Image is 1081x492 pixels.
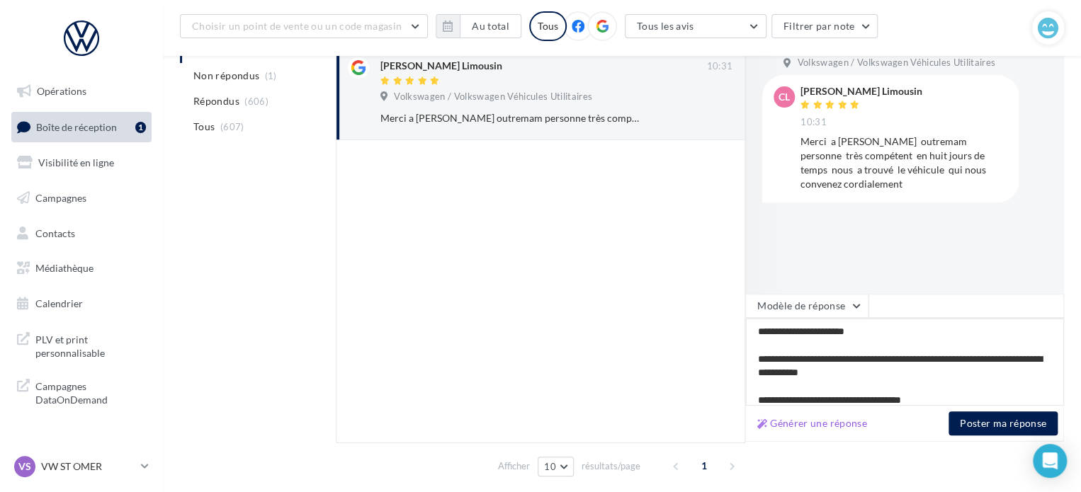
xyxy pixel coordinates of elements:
span: 10 [544,461,556,472]
div: [PERSON_NAME] Limousin [380,59,502,73]
div: Open Intercom Messenger [1033,444,1067,478]
div: 1 [135,122,146,133]
button: Ignorer [686,108,732,128]
span: CL [779,90,790,104]
span: (606) [244,96,268,107]
span: Visibilité en ligne [38,156,114,168]
span: 1 [693,454,715,477]
button: Au total [460,14,521,38]
button: 10 [538,457,574,476]
span: Volkswagen / Volkswagen Véhicules Utilitaires [797,57,995,69]
button: Au total [436,14,521,38]
div: [PERSON_NAME] Limousin [800,86,922,96]
span: PLV et print personnalisable [35,330,146,360]
button: Choisir un point de vente ou un code magasin [180,14,428,38]
div: Merci a [PERSON_NAME] outremam personne très compétent en huit jours de temps nous a trouvé le vé... [800,135,1007,191]
span: 10:31 [706,60,732,73]
span: (1) [265,70,277,81]
span: Campagnes DataOnDemand [35,377,146,407]
a: Opérations [9,76,154,106]
span: Boîte de réception [36,120,117,132]
span: Campagnes [35,192,86,204]
span: Non répondus [193,69,259,83]
button: Filtrer par note [771,14,878,38]
a: Campagnes DataOnDemand [9,371,154,413]
span: résultats/page [582,459,640,473]
span: Calendrier [35,297,83,309]
button: Générer une réponse [752,415,873,432]
a: Visibilité en ligne [9,148,154,178]
span: 10:31 [800,116,827,129]
span: Opérations [37,85,86,97]
p: VW ST OMER [41,459,135,474]
a: PLV et print personnalisable [9,324,154,366]
span: Contacts [35,227,75,239]
span: (607) [220,121,244,132]
a: VS VW ST OMER [11,453,152,480]
span: Choisir un point de vente ou un code magasin [192,20,402,32]
a: Contacts [9,219,154,248]
button: Modèle de réponse [745,294,868,318]
div: Tous [529,11,567,41]
span: Tous [193,120,215,134]
span: Répondus [193,94,239,108]
span: VS [18,459,31,474]
span: Volkswagen / Volkswagen Véhicules Utilitaires [394,91,592,103]
a: Médiathèque [9,253,154,283]
a: Calendrier [9,289,154,319]
button: Poster ma réponse [949,411,1058,435]
a: Campagnes [9,183,154,213]
div: Merci a [PERSON_NAME] outremam personne très compétent en huit jours de temps nous a trouvé le vé... [380,111,640,125]
button: Tous les avis [625,14,766,38]
a: Boîte de réception1 [9,112,154,142]
span: Afficher [498,459,530,473]
span: Tous les avis [637,20,694,32]
span: Médiathèque [35,262,94,274]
